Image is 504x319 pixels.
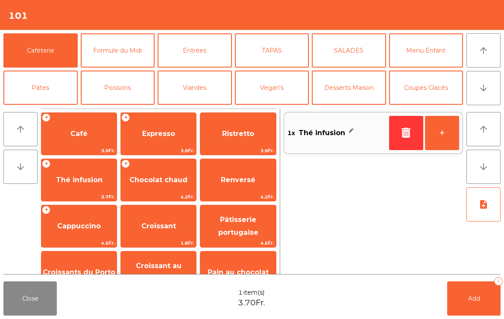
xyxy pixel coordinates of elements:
[299,127,345,139] span: Thé infusion
[3,150,38,184] button: arrow_downward
[466,150,501,184] button: arrow_downward
[121,193,196,201] span: 4.2Fr.
[142,130,175,138] span: Expresso
[81,71,155,105] button: Poissons
[222,130,254,138] span: Ristretto
[478,83,489,93] i: arrow_downward
[121,147,196,155] span: 3.9Fr.
[238,297,265,309] span: 3.70Fr.
[478,199,489,210] i: note_add
[200,147,275,155] span: 3.9Fr.
[121,113,130,122] span: +
[129,176,188,184] span: Chocolat chaud
[425,116,459,150] button: +
[42,113,50,122] span: +
[494,277,503,286] div: 1
[3,112,38,146] button: arrow_upward
[466,187,501,222] button: note_add
[389,33,463,68] button: Menu Enfant
[15,162,26,172] i: arrow_downward
[287,127,295,139] span: 1x
[312,33,386,68] button: SALADES
[389,71,463,105] button: Coupes Glacés
[42,159,50,168] span: +
[466,33,501,68] button: arrow_upward
[447,281,501,316] button: Add1
[208,268,269,276] span: Pain au chocolat
[15,124,26,134] i: arrow_upward
[56,176,103,184] span: Thé infusion
[200,239,275,247] span: 4.5Fr.
[312,71,386,105] button: Desserts Maison
[3,71,78,105] button: Pâtes
[218,216,258,236] span: Pâtisserie portugaise
[466,112,501,146] button: arrow_upward
[158,71,232,105] button: Viandes
[238,288,243,297] span: 1
[41,239,117,247] span: 4.5Fr.
[235,71,309,105] button: Vegan's
[121,239,196,247] span: 1.8Fr.
[243,288,264,297] span: item(s)
[468,295,480,302] span: Add
[81,33,155,68] button: Formule du Midi
[57,222,101,230] span: Cappuccino
[41,193,117,201] span: 3.7Fr.
[136,262,182,283] span: Croissant au chocolat pt
[141,222,176,230] span: Croissant
[478,124,489,134] i: arrow_upward
[42,206,50,214] span: +
[478,162,489,172] i: arrow_downward
[158,33,232,68] button: Entrées
[43,268,115,276] span: Croissants du Porto
[235,33,309,68] button: TAPAS
[9,9,28,22] h4: 101
[70,130,88,138] span: Café
[3,281,57,316] button: Close
[41,147,117,155] span: 3.9Fr.
[221,176,255,184] span: Renversé
[121,159,130,168] span: +
[466,71,501,105] button: arrow_downward
[478,45,489,56] i: arrow_upward
[3,33,78,68] button: Caféterie
[200,193,275,201] span: 4.2Fr.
